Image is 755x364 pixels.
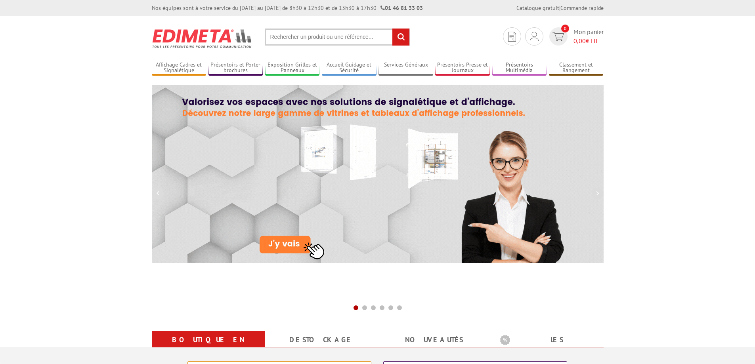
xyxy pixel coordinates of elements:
[380,4,423,11] strong: 01 46 81 33 03
[208,61,263,74] a: Présentoirs et Porte-brochures
[322,61,377,74] a: Accueil Guidage et Sécurité
[573,37,586,45] span: 0,00
[152,4,423,12] div: Nos équipes sont à votre service du [DATE] au [DATE] de 8h30 à 12h30 et de 13h30 à 17h30
[152,24,253,53] img: Présentoir, panneau, stand - Edimeta - PLV, affichage, mobilier bureau, entreprise
[561,25,569,32] span: 0
[552,32,564,41] img: devis rapide
[392,29,409,46] input: rechercher
[500,333,599,349] b: Les promotions
[549,61,604,74] a: Classement et Rangement
[265,61,320,74] a: Exposition Grilles et Panneaux
[530,32,539,41] img: devis rapide
[516,4,559,11] a: Catalogue gratuit
[560,4,604,11] a: Commande rapide
[500,333,594,361] a: Les promotions
[152,61,206,74] a: Affichage Cadres et Signalétique
[516,4,604,12] div: |
[161,333,255,361] a: Boutique en ligne
[573,27,604,46] span: Mon panier
[508,32,516,42] img: devis rapide
[378,61,433,74] a: Services Généraux
[387,333,481,347] a: nouveautés
[435,61,490,74] a: Présentoirs Presse et Journaux
[573,36,604,46] span: € HT
[547,27,604,46] a: devis rapide 0 Mon panier 0,00€ HT
[265,29,410,46] input: Rechercher un produit ou une référence...
[274,333,368,347] a: Destockage
[492,61,547,74] a: Présentoirs Multimédia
